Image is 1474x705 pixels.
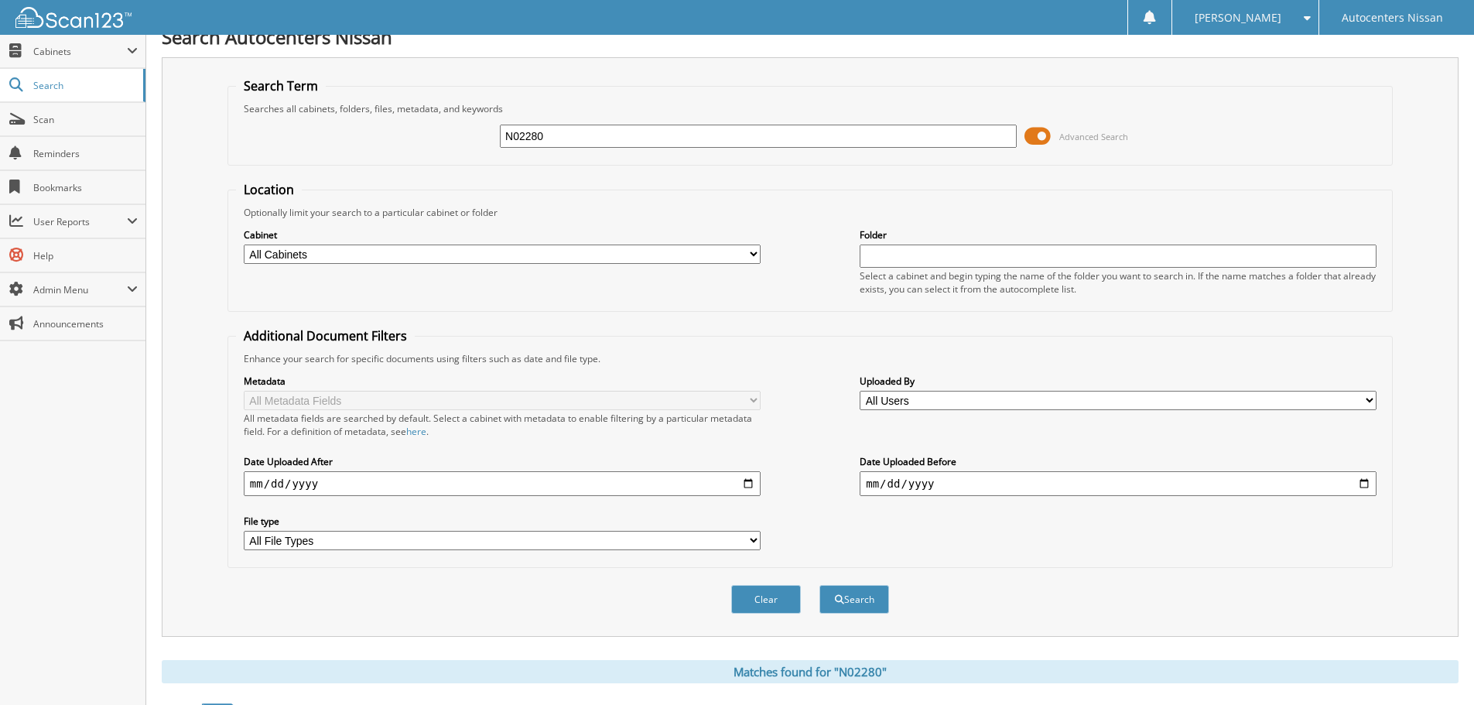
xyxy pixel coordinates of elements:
[1397,631,1474,705] iframe: Chat Widget
[1195,13,1281,22] span: [PERSON_NAME]
[860,375,1377,388] label: Uploaded By
[15,7,132,28] img: scan123-logo-white.svg
[731,585,801,614] button: Clear
[406,425,426,438] a: here
[33,283,127,296] span: Admin Menu
[860,455,1377,468] label: Date Uploaded Before
[33,215,127,228] span: User Reports
[244,515,761,528] label: File type
[33,113,138,126] span: Scan
[244,375,761,388] label: Metadata
[1342,13,1443,22] span: Autocenters Nissan
[860,269,1377,296] div: Select a cabinet and begin typing the name of the folder you want to search in. If the name match...
[33,147,138,160] span: Reminders
[236,327,415,344] legend: Additional Document Filters
[33,181,138,194] span: Bookmarks
[819,585,889,614] button: Search
[162,24,1459,50] h1: Search Autocenters Nissan
[236,102,1384,115] div: Searches all cabinets, folders, files, metadata, and keywords
[244,412,761,438] div: All metadata fields are searched by default. Select a cabinet with metadata to enable filtering b...
[244,471,761,496] input: start
[236,77,326,94] legend: Search Term
[236,206,1384,219] div: Optionally limit your search to a particular cabinet or folder
[1059,131,1128,142] span: Advanced Search
[244,455,761,468] label: Date Uploaded After
[236,352,1384,365] div: Enhance your search for specific documents using filters such as date and file type.
[860,228,1377,241] label: Folder
[162,660,1459,683] div: Matches found for "N02280"
[860,471,1377,496] input: end
[244,228,761,241] label: Cabinet
[33,45,127,58] span: Cabinets
[33,317,138,330] span: Announcements
[33,249,138,262] span: Help
[33,79,135,92] span: Search
[236,181,302,198] legend: Location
